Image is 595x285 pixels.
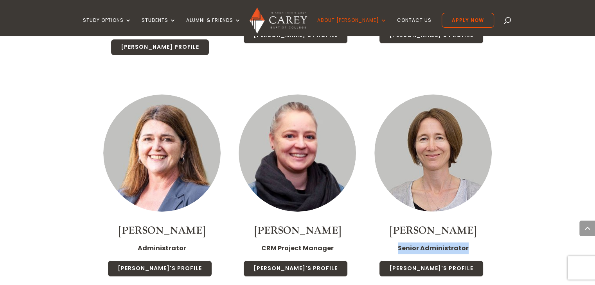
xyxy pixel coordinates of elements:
a: [PERSON_NAME] Profile [111,39,209,55]
a: [PERSON_NAME] [119,224,205,237]
a: Apply Now [442,13,494,28]
a: Study Options [83,18,131,36]
a: Alumni & Friends [186,18,241,36]
strong: Administrator [138,244,186,253]
a: [PERSON_NAME]'s Profile [243,260,348,277]
a: [PERSON_NAME] [254,224,341,237]
img: Julie Polglaze [103,94,221,212]
a: [PERSON_NAME]'s Profile [108,260,212,277]
a: Contact Us [397,18,431,36]
a: [PERSON_NAME]'s Profile [379,260,484,277]
a: About [PERSON_NAME] [317,18,387,36]
a: [PERSON_NAME] [390,224,476,237]
strong: CRM Project Manager [261,244,334,253]
strong: Senior Administrator [398,244,469,253]
a: Students [142,18,176,36]
img: Carey Baptist College [250,7,307,34]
